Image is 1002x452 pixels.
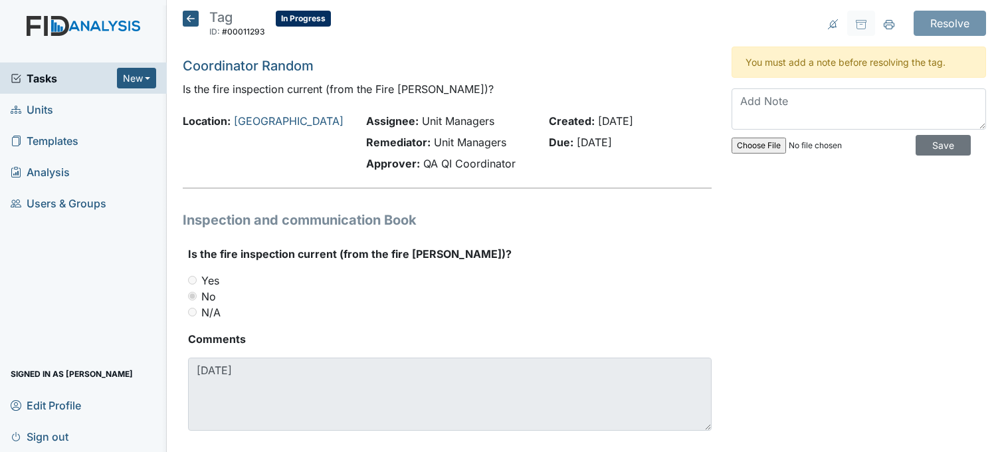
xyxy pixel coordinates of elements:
[549,114,595,128] strong: Created:
[11,395,81,415] span: Edit Profile
[577,136,612,149] span: [DATE]
[916,135,971,156] input: Save
[188,358,712,431] textarea: [DATE]
[732,47,986,78] div: You must add a note before resolving the tag.
[183,81,712,97] p: Is the fire inspection current (from the Fire [PERSON_NAME])?
[188,292,197,300] input: No
[11,99,53,120] span: Units
[11,193,106,213] span: Users & Groups
[11,162,70,182] span: Analysis
[183,58,314,74] a: Coordinator Random
[434,136,506,149] span: Unit Managers
[422,114,494,128] span: Unit Managers
[201,288,216,304] label: No
[222,27,265,37] span: #00011293
[188,308,197,316] input: N/A
[549,136,573,149] strong: Due:
[276,11,331,27] span: In Progress
[117,68,157,88] button: New
[183,210,712,230] h1: Inspection and communication Book
[188,246,512,262] label: Is the fire inspection current (from the fire [PERSON_NAME])?
[366,136,431,149] strong: Remediator:
[598,114,633,128] span: [DATE]
[201,304,221,320] label: N/A
[188,276,197,284] input: Yes
[183,114,231,128] strong: Location:
[188,331,712,347] strong: Comments
[366,114,419,128] strong: Assignee:
[423,157,516,170] span: QA QI Coordinator
[209,9,233,25] span: Tag
[11,70,117,86] a: Tasks
[11,426,68,447] span: Sign out
[234,114,344,128] a: [GEOGRAPHIC_DATA]
[201,273,219,288] label: Yes
[209,27,220,37] span: ID:
[366,157,420,170] strong: Approver:
[11,130,78,151] span: Templates
[914,11,986,36] input: Resolve
[11,364,133,384] span: Signed in as [PERSON_NAME]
